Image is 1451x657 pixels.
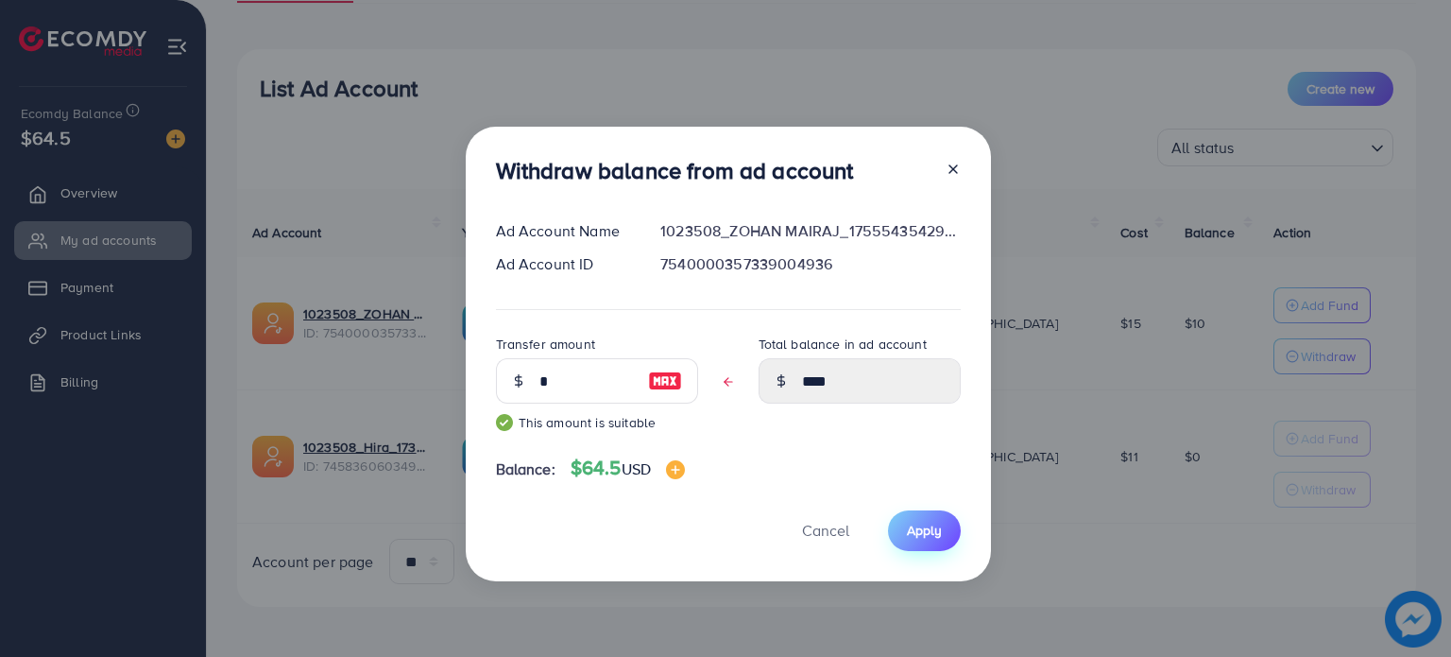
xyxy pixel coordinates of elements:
img: guide [496,414,513,431]
div: 1023508_ZOHAN MAIRAJ_1755543542948 [645,220,975,242]
button: Cancel [778,510,873,551]
label: Transfer amount [496,335,595,354]
img: image [648,370,682,392]
span: Apply [907,521,942,540]
div: Ad Account ID [481,253,646,275]
div: 7540000357339004936 [645,253,975,275]
h3: Withdraw balance from ad account [496,157,854,184]
small: This amount is suitable [496,413,698,432]
span: Balance: [496,458,555,480]
span: USD [622,458,651,479]
img: image [666,460,685,479]
span: Cancel [802,520,849,541]
div: Ad Account Name [481,220,646,242]
label: Total balance in ad account [759,335,927,354]
h4: $64.5 [571,457,685,480]
button: Apply [888,510,961,551]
